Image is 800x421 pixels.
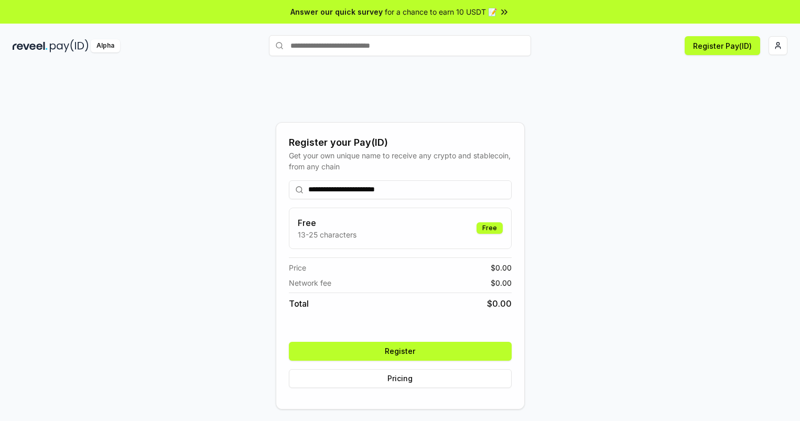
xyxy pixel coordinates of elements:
[289,277,331,288] span: Network fee
[685,36,760,55] button: Register Pay(ID)
[290,6,383,17] span: Answer our quick survey
[385,6,497,17] span: for a chance to earn 10 USDT 📝
[491,262,512,273] span: $ 0.00
[289,342,512,361] button: Register
[289,150,512,172] div: Get your own unique name to receive any crypto and stablecoin, from any chain
[50,39,89,52] img: pay_id
[491,277,512,288] span: $ 0.00
[289,135,512,150] div: Register your Pay(ID)
[289,262,306,273] span: Price
[298,229,356,240] p: 13-25 characters
[487,297,512,310] span: $ 0.00
[91,39,120,52] div: Alpha
[289,369,512,388] button: Pricing
[289,297,309,310] span: Total
[13,39,48,52] img: reveel_dark
[477,222,503,234] div: Free
[298,217,356,229] h3: Free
